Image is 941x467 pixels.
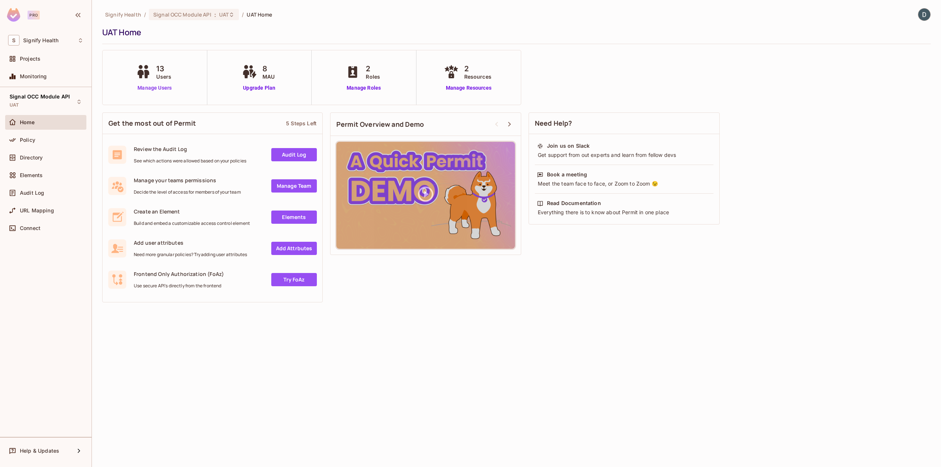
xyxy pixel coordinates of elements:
[134,84,175,92] a: Manage Users
[23,37,58,43] span: Workspace: Signify Health
[464,63,491,74] span: 2
[20,56,40,62] span: Projects
[20,155,43,161] span: Directory
[10,102,19,108] span: UAT
[134,220,250,226] span: Build and embed a customizable access control element
[20,225,40,231] span: Connect
[20,448,59,454] span: Help & Updates
[105,11,141,18] span: the active workspace
[537,209,711,216] div: Everything there is to know about Permit in one place
[214,12,217,18] span: :
[134,252,247,258] span: Need more granular policies? Try adding user attributes
[153,11,211,18] span: Signal OCC Module API
[262,63,275,74] span: 8
[271,211,317,224] a: Elements
[144,11,146,18] li: /
[10,94,70,100] span: Signal OCC Module API
[535,119,572,128] span: Need Help?
[156,63,171,74] span: 13
[102,27,927,38] div: UAT Home
[8,35,19,46] span: S
[442,84,495,92] a: Manage Resources
[7,8,20,22] img: SReyMgAAAABJRU5ErkJggg==
[366,73,380,80] span: Roles
[20,208,54,213] span: URL Mapping
[134,270,224,277] span: Frontend Only Authorization (FoAz)
[247,11,272,18] span: UAT Home
[547,200,601,207] div: Read Documentation
[262,73,275,80] span: MAU
[271,273,317,286] a: Try FoAz
[134,189,241,195] span: Decide the level of access for members of your team
[20,137,35,143] span: Policy
[537,151,711,159] div: Get support from out experts and learn from fellow devs
[547,142,590,150] div: Join us on Slack
[20,119,35,125] span: Home
[271,179,317,193] a: Manage Team
[286,120,316,127] div: 5 Steps Left
[366,63,380,74] span: 2
[134,177,241,184] span: Manage your teams permissions
[108,119,196,128] span: Get the most out of Permit
[134,146,246,152] span: Review the Audit Log
[219,11,229,18] span: UAT
[271,242,317,255] a: Add Attrbutes
[240,84,278,92] a: Upgrade Plan
[20,172,43,178] span: Elements
[156,73,171,80] span: Users
[344,84,384,92] a: Manage Roles
[134,283,224,289] span: Use secure API's directly from the frontend
[242,11,244,18] li: /
[134,158,246,164] span: See which actions were allowed based on your policies
[134,208,250,215] span: Create an Element
[20,73,47,79] span: Monitoring
[28,11,40,19] div: Pro
[537,180,711,187] div: Meet the team face to face, or Zoom to Zoom 😉
[547,171,587,178] div: Book a meeting
[20,190,44,196] span: Audit Log
[336,120,424,129] span: Permit Overview and Demo
[271,148,317,161] a: Audit Log
[918,8,930,21] img: Dean Southern
[134,239,247,246] span: Add user attributes
[464,73,491,80] span: Resources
